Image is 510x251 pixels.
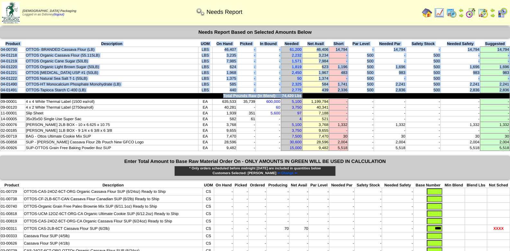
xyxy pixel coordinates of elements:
td: - [406,122,441,128]
td: - [256,70,281,76]
td: 983 [374,70,406,76]
td: - [440,76,480,81]
td: - [374,99,406,104]
td: 30 [329,133,348,139]
td: - [237,58,256,64]
td: 584 [302,81,329,87]
td: 5,518 [329,145,348,151]
td: - [406,99,441,104]
td: - [440,110,480,116]
a: 4 [299,117,302,121]
td: - [256,87,281,93]
td: - [440,99,480,104]
td: - [237,122,256,128]
td: - [406,47,441,52]
a: 1,819 [292,65,301,69]
td: 7,470 [302,133,329,139]
td: OTTOS Organic Cassava Flour (55.115LB) [25,52,198,58]
td: - [329,116,348,122]
td: - [348,110,374,116]
img: zoroco-logo-small.webp [2,2,20,23]
a: 1,571 [292,59,301,63]
td: 14,794 [440,47,480,52]
th: Ordered [248,183,266,188]
td: - [329,58,348,64]
td: - [348,122,374,128]
td: OTTOS-CAS-24OZ-6CT-ORG Organic Cassava Flour SUP (6/24oz) Ready to Ship [23,188,203,195]
a: 15,000 [290,146,302,150]
td: - [374,52,406,58]
th: Picked [233,183,249,188]
td: - [237,139,256,145]
td: 35,739 [237,99,256,104]
td: LBS [198,58,212,64]
th: Needed Par [329,183,354,188]
td: 983 [440,70,480,76]
td: EA [198,116,212,122]
td: - [480,99,510,104]
td: OTTOS-HT Monocalcium Phosphate Monohydrate (LB) [25,81,198,87]
th: Needed [281,41,302,47]
td: - [256,122,281,128]
td: 28,596 [212,139,237,145]
td: - [214,188,233,195]
td: EA [198,133,212,139]
td: - [348,139,374,145]
td: CS [203,188,214,195]
a: 3,750 [292,128,301,133]
td: LBS [198,64,212,70]
td: Slip Sheet [25,110,198,116]
td: - [406,110,441,116]
td: 585 [212,81,237,87]
td: 05-00858 [0,139,25,145]
td: LBS [198,47,212,52]
td: OTTOS Organic Light Brown Sugar (50LB) [25,64,198,70]
td: 14-00005 [0,116,25,122]
a: 97 [297,111,301,115]
td: LBS [198,81,212,87]
td: - [256,145,281,151]
td: 1,375 [212,76,237,81]
a: 600,000 [266,99,280,104]
a: 50 [297,76,301,81]
td: 1,199,794 [302,99,329,104]
td: 1,741 [329,81,348,87]
td: 983 [480,70,510,76]
th: In Bound [256,41,281,47]
td: - [374,110,406,116]
td: 2,836 [440,87,480,93]
a: 30,600 [290,140,302,144]
th: Par Level [348,41,374,47]
td: 1,939 [212,110,237,116]
td: - [374,116,406,122]
td: 5,518 [440,145,480,151]
td: 500 [406,81,441,87]
td: - [256,128,281,133]
th: Description [25,41,198,47]
td: - [480,110,510,116]
span: Logged in as Ddisney [23,9,76,16]
td: 1,332 [480,122,510,128]
td: 5,518 [480,145,510,151]
td: 7,985 [212,58,237,64]
td: 46,406 [302,47,329,52]
td: 1,374 [302,76,329,81]
td: 2,241 [480,81,510,87]
th: Blend Lbs [465,183,487,188]
span: ⇐ Change ⇐ [277,171,297,175]
a: 2,775 [292,88,301,92]
td: SUP - [PERSON_NAME] Cassava Flour 2lb Pouch New GFCO Logo [25,139,198,145]
td: EA [198,99,212,104]
td: - [289,188,309,195]
th: On Hand [212,41,237,47]
td: EA [198,128,212,133]
th: Safety Stock [354,183,382,188]
th: Product [0,183,23,188]
td: - [440,128,480,133]
th: Producing [267,183,289,188]
td: 30 [440,133,480,139]
td: 46,407 [212,47,237,52]
td: - [406,139,441,145]
td: EA [198,104,212,110]
span: [DEMOGRAPHIC_DATA] Packaging [23,9,76,13]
